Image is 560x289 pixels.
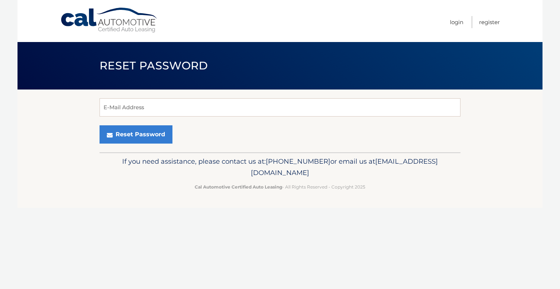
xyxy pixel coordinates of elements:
strong: Cal Automotive Certified Auto Leasing [195,184,282,190]
input: E-Mail Address [100,98,460,117]
span: Reset Password [100,59,208,72]
span: [PHONE_NUMBER] [266,157,330,166]
a: Register [479,16,500,28]
button: Reset Password [100,125,172,144]
p: - All Rights Reserved - Copyright 2025 [104,183,456,191]
a: Login [450,16,463,28]
p: If you need assistance, please contact us at: or email us at [104,156,456,179]
a: Cal Automotive [60,7,159,33]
